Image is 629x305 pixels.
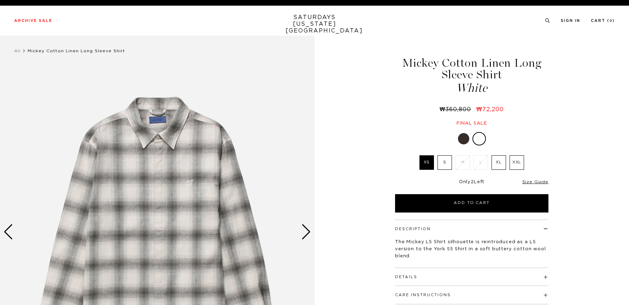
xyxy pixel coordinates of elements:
[14,19,52,23] a: Archive Sale
[394,120,549,126] div: Final sale
[610,19,612,23] small: 0
[492,155,506,170] label: XL
[394,82,549,94] span: White
[395,194,548,213] button: Add to Cart
[522,180,548,184] a: Size Guide
[471,180,474,184] span: 2
[394,57,549,94] h1: Mickey Cotton Linen Long Sleeve Shirt
[395,227,431,231] button: Description
[286,14,344,34] a: SATURDAYS[US_STATE][GEOGRAPHIC_DATA]
[440,107,474,112] del: ₩360,800
[301,224,311,240] div: Next slide
[28,49,125,53] span: Mickey Cotton Linen Long Sleeve Shirt
[395,293,451,297] button: Care Instructions
[14,49,20,53] a: All
[437,155,452,170] label: S
[395,239,548,260] p: The Mickey LS Shirt silhouette is reintroduced as a LS version to the York SS Shirt in a soft but...
[395,275,417,279] button: Details
[591,19,615,23] a: Cart (0)
[476,107,504,112] span: ₩72,200
[510,155,524,170] label: XXL
[419,155,434,170] label: XS
[561,19,580,23] a: Sign In
[395,179,548,185] div: Only Left
[4,224,13,240] div: Previous slide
